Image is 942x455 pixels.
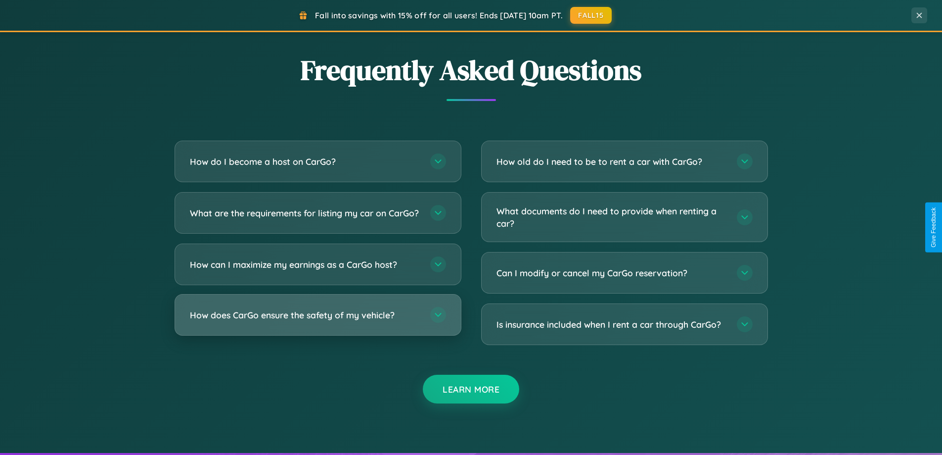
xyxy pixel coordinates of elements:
[190,207,420,219] h3: What are the requirements for listing my car on CarGo?
[190,309,420,321] h3: How does CarGo ensure the safety of my vehicle?
[930,207,937,248] div: Give Feedback
[423,375,519,404] button: Learn More
[496,318,727,331] h3: Is insurance included when I rent a car through CarGo?
[496,205,727,229] h3: What documents do I need to provide when renting a car?
[315,10,563,20] span: Fall into savings with 15% off for all users! Ends [DATE] 10am PT.
[496,155,727,168] h3: How old do I need to be to rent a car with CarGo?
[175,51,768,89] h2: Frequently Asked Questions
[190,258,420,271] h3: How can I maximize my earnings as a CarGo host?
[570,7,612,24] button: FALL15
[496,267,727,279] h3: Can I modify or cancel my CarGo reservation?
[190,155,420,168] h3: How do I become a host on CarGo?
